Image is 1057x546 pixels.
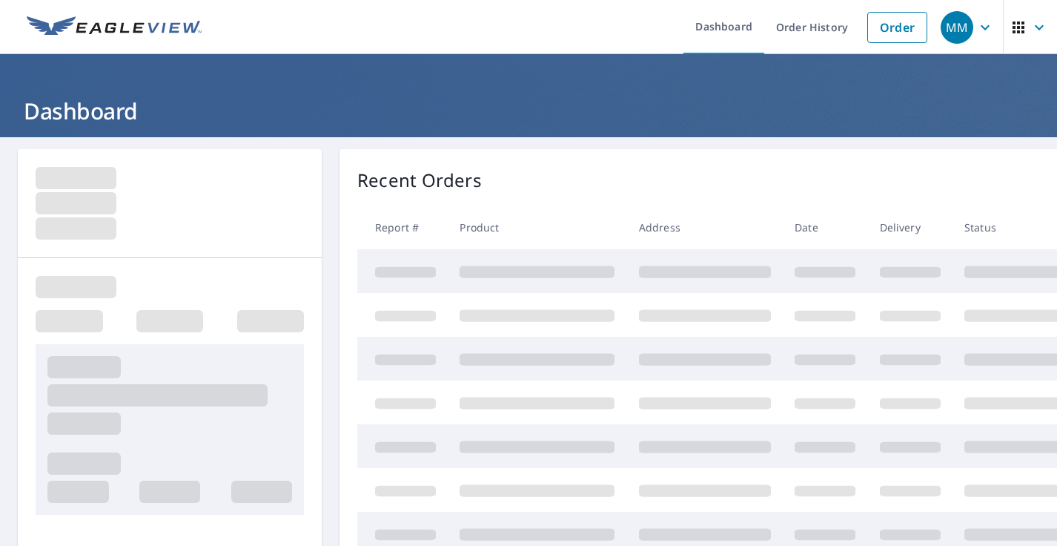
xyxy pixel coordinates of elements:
[868,205,952,249] th: Delivery
[627,205,783,249] th: Address
[357,205,448,249] th: Report #
[448,205,626,249] th: Product
[18,96,1039,126] h1: Dashboard
[783,205,867,249] th: Date
[357,167,482,194] p: Recent Orders
[27,16,202,39] img: EV Logo
[867,12,927,43] a: Order
[941,11,973,44] div: MM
